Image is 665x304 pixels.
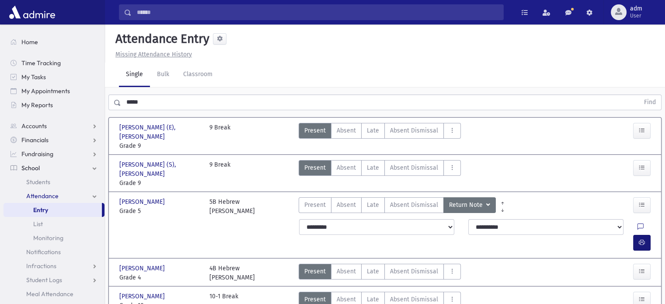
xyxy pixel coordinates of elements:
[299,160,461,188] div: AttTypes
[3,84,104,98] a: My Appointments
[176,63,219,87] a: Classroom
[3,119,104,133] a: Accounts
[304,295,326,304] span: Present
[367,163,379,172] span: Late
[21,164,40,172] span: School
[119,123,201,141] span: [PERSON_NAME] (E), [PERSON_NAME]
[119,206,201,216] span: Grade 5
[26,192,59,200] span: Attendance
[3,56,104,70] a: Time Tracking
[639,95,661,110] button: Find
[3,259,104,273] a: Infractions
[209,197,255,216] div: 5B Hebrew [PERSON_NAME]
[3,133,104,147] a: Financials
[112,51,192,58] a: Missing Attendance History
[3,245,104,259] a: Notifications
[390,126,438,135] span: Absent Dismissal
[367,267,379,276] span: Late
[26,262,56,270] span: Infractions
[132,4,503,20] input: Search
[3,287,104,301] a: Meal Attendance
[112,31,209,46] h5: Attendance Entry
[3,147,104,161] a: Fundraising
[21,59,61,67] span: Time Tracking
[304,267,326,276] span: Present
[367,126,379,135] span: Late
[21,101,53,109] span: My Reports
[119,178,201,188] span: Grade 9
[337,163,356,172] span: Absent
[3,70,104,84] a: My Tasks
[3,175,104,189] a: Students
[367,200,379,210] span: Late
[304,200,326,210] span: Present
[337,126,356,135] span: Absent
[337,295,356,304] span: Absent
[26,290,73,298] span: Meal Attendance
[21,150,53,158] span: Fundraising
[119,63,150,87] a: Single
[33,206,48,214] span: Entry
[390,200,438,210] span: Absent Dismissal
[390,163,438,172] span: Absent Dismissal
[7,3,57,21] img: AdmirePro
[33,234,63,242] span: Monitoring
[21,73,46,81] span: My Tasks
[3,203,102,217] a: Entry
[21,38,38,46] span: Home
[337,200,356,210] span: Absent
[26,248,61,256] span: Notifications
[304,163,326,172] span: Present
[299,197,496,216] div: AttTypes
[3,189,104,203] a: Attendance
[119,264,167,273] span: [PERSON_NAME]
[390,267,438,276] span: Absent Dismissal
[209,160,230,188] div: 9 Break
[3,98,104,112] a: My Reports
[119,273,201,282] span: Grade 4
[299,123,461,150] div: AttTypes
[209,123,230,150] div: 9 Break
[21,136,49,144] span: Financials
[26,276,62,284] span: Student Logs
[119,292,167,301] span: [PERSON_NAME]
[26,178,50,186] span: Students
[630,12,642,19] span: User
[119,197,167,206] span: [PERSON_NAME]
[209,264,255,282] div: 4B Hebrew [PERSON_NAME]
[3,161,104,175] a: School
[449,200,484,210] span: Return Note
[3,231,104,245] a: Monitoring
[3,217,104,231] a: List
[337,267,356,276] span: Absent
[3,273,104,287] a: Student Logs
[299,264,461,282] div: AttTypes
[21,87,70,95] span: My Appointments
[119,160,201,178] span: [PERSON_NAME] (S), [PERSON_NAME]
[630,5,642,12] span: adm
[150,63,176,87] a: Bulk
[304,126,326,135] span: Present
[119,141,201,150] span: Grade 9
[115,51,192,58] u: Missing Attendance History
[443,197,496,213] button: Return Note
[33,220,43,228] span: List
[21,122,47,130] span: Accounts
[3,35,104,49] a: Home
